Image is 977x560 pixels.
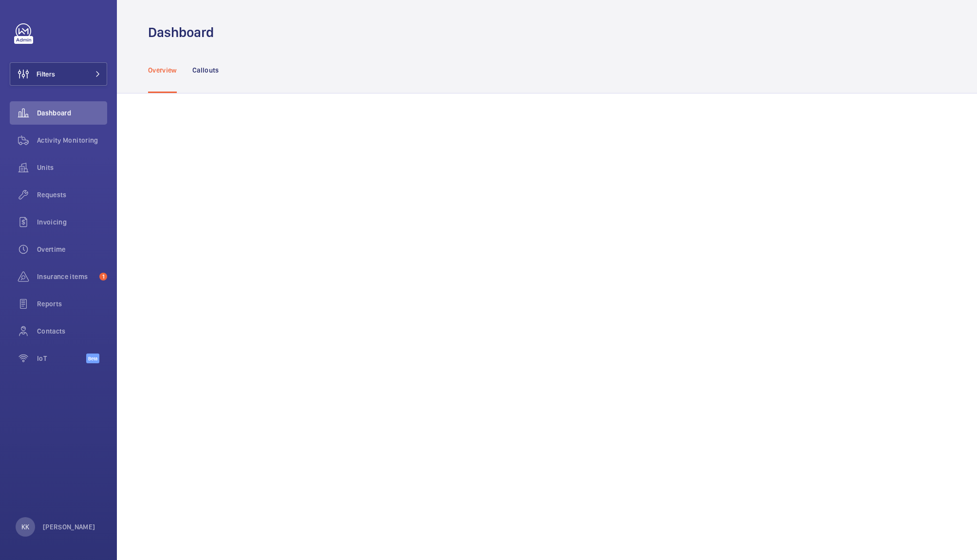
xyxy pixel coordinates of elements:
span: Dashboard [37,108,107,118]
p: KK [21,522,29,532]
h1: Dashboard [148,23,220,41]
span: 1 [99,273,107,280]
p: [PERSON_NAME] [43,522,95,532]
p: Overview [148,65,177,75]
span: Requests [37,190,107,200]
span: Filters [37,69,55,79]
span: Overtime [37,244,107,254]
button: Filters [10,62,107,86]
span: Activity Monitoring [37,135,107,145]
span: Beta [86,354,99,363]
span: Contacts [37,326,107,336]
p: Callouts [192,65,219,75]
span: IoT [37,354,86,363]
span: Units [37,163,107,172]
span: Insurance items [37,272,95,281]
span: Invoicing [37,217,107,227]
span: Reports [37,299,107,309]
